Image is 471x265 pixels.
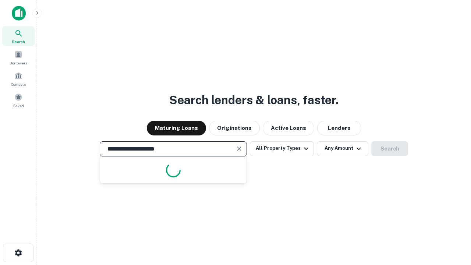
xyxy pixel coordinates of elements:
[263,121,314,135] button: Active Loans
[12,6,26,21] img: capitalize-icon.png
[434,206,471,241] iframe: Chat Widget
[209,121,260,135] button: Originations
[2,90,35,110] a: Saved
[169,91,339,109] h3: Search lenders & loans, faster.
[13,103,24,109] span: Saved
[2,69,35,89] a: Contacts
[10,60,27,66] span: Borrowers
[234,144,244,154] button: Clear
[147,121,206,135] button: Maturing Loans
[12,39,25,45] span: Search
[317,121,361,135] button: Lenders
[317,141,368,156] button: Any Amount
[250,141,314,156] button: All Property Types
[2,26,35,46] a: Search
[11,81,26,87] span: Contacts
[2,47,35,67] a: Borrowers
